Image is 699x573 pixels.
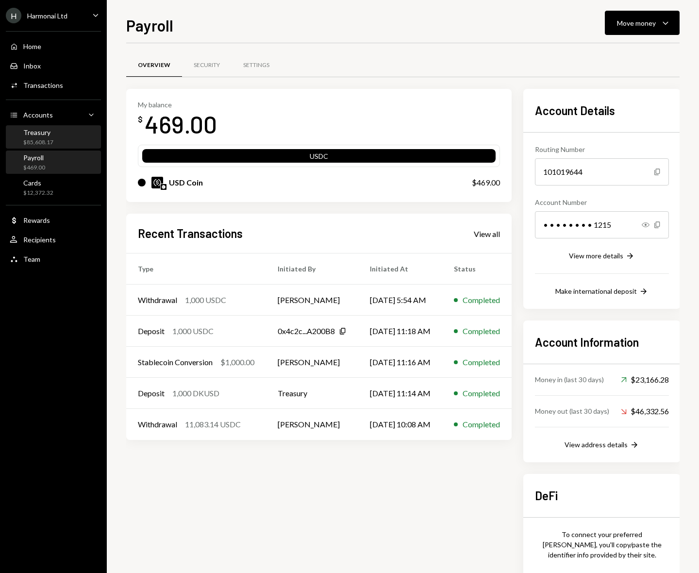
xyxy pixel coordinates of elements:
[138,294,177,306] div: Withdrawal
[266,253,358,285] th: Initiated By
[138,225,243,241] h2: Recent Transactions
[23,138,53,147] div: $85,608.17
[232,53,281,78] a: Settings
[6,57,101,74] a: Inbox
[145,109,217,139] div: 469.00
[555,287,637,295] div: Make international deposit
[182,53,232,78] a: Security
[621,374,669,386] div: $23,166.28
[126,16,173,35] h1: Payroll
[126,53,182,78] a: Overview
[565,440,639,451] button: View address details
[278,325,335,337] div: 0x4c2c...A200B8
[138,388,165,399] div: Deposit
[535,529,669,560] div: To connect your preferred [PERSON_NAME], you'll copy/paste the identifier info provided by their ...
[535,144,669,154] div: Routing Number
[172,325,214,337] div: 1,000 USDC
[569,251,635,262] button: View more details
[535,406,609,416] div: Money out (last 30 days)
[6,125,101,149] a: Treasury$85,608.17
[220,356,254,368] div: $1,000.00
[142,151,496,165] div: USDC
[266,409,358,440] td: [PERSON_NAME]
[472,177,500,188] div: $469.00
[617,18,656,28] div: Move money
[6,8,21,23] div: H
[474,228,500,239] a: View all
[6,151,101,174] a: Payroll$469.00
[23,153,45,162] div: Payroll
[6,76,101,94] a: Transactions
[138,101,217,109] div: My balance
[23,128,53,136] div: Treasury
[27,12,67,20] div: Harmonai Ltd
[172,388,219,399] div: 1,000 DKUSD
[161,184,166,190] img: base-mainnet
[23,111,53,119] div: Accounts
[126,253,266,285] th: Type
[358,316,442,347] td: [DATE] 11:18 AM
[463,419,500,430] div: Completed
[23,179,53,187] div: Cards
[442,253,512,285] th: Status
[358,285,442,316] td: [DATE] 5:54 AM
[358,347,442,378] td: [DATE] 11:16 AM
[463,388,500,399] div: Completed
[535,158,669,185] div: 101019644
[358,409,442,440] td: [DATE] 10:08 AM
[6,231,101,248] a: Recipients
[569,252,623,260] div: View more details
[463,356,500,368] div: Completed
[138,61,170,69] div: Overview
[6,106,101,123] a: Accounts
[194,61,220,69] div: Security
[138,115,143,124] div: $
[23,255,40,263] div: Team
[6,176,101,199] a: Cards$12,372.32
[621,405,669,417] div: $46,332.56
[185,419,241,430] div: 11,083.14 USDC
[463,325,500,337] div: Completed
[266,285,358,316] td: [PERSON_NAME]
[463,294,500,306] div: Completed
[474,229,500,239] div: View all
[23,62,41,70] div: Inbox
[138,419,177,430] div: Withdrawal
[535,374,604,385] div: Money in (last 30 days)
[185,294,226,306] div: 1,000 USDC
[23,81,63,89] div: Transactions
[138,325,165,337] div: Deposit
[138,356,213,368] div: Stablecoin Conversion
[605,11,680,35] button: Move money
[6,211,101,229] a: Rewards
[23,164,45,172] div: $469.00
[151,177,163,188] img: USDC
[535,334,669,350] h2: Account Information
[23,189,53,197] div: $12,372.32
[535,211,669,238] div: • • • • • • • • 1215
[6,37,101,55] a: Home
[23,42,41,51] div: Home
[243,61,269,69] div: Settings
[535,197,669,207] div: Account Number
[565,440,628,449] div: View address details
[358,378,442,409] td: [DATE] 11:14 AM
[6,250,101,268] a: Team
[358,253,442,285] th: Initiated At
[535,102,669,118] h2: Account Details
[23,216,50,224] div: Rewards
[266,347,358,378] td: [PERSON_NAME]
[266,378,358,409] td: Treasury
[23,236,56,244] div: Recipients
[169,177,203,188] div: USD Coin
[535,488,669,504] h2: DeFi
[555,286,649,297] button: Make international deposit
